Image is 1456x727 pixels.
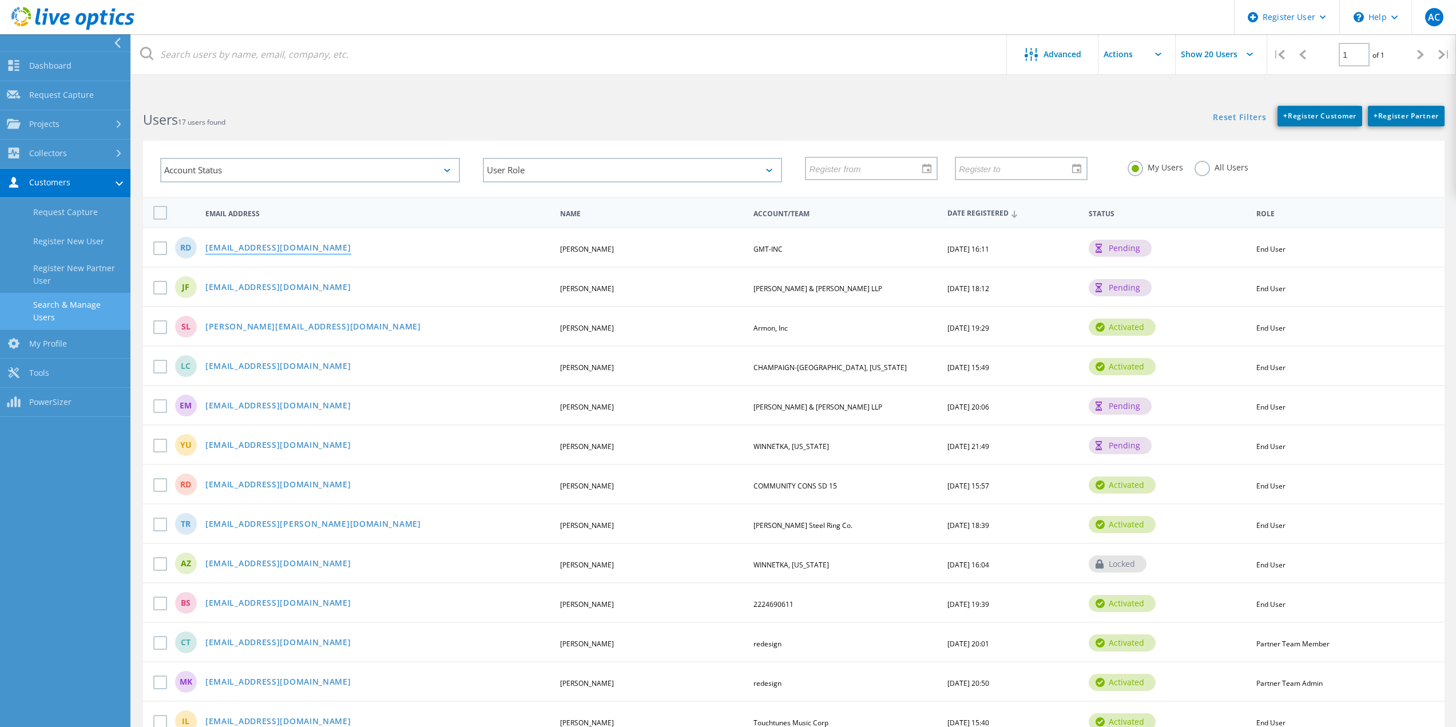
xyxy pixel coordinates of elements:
div: locked [1089,555,1146,573]
span: CT [181,638,191,646]
span: [DATE] 20:01 [947,639,989,649]
span: End User [1256,363,1286,372]
b: + [1374,111,1378,121]
b: + [1283,111,1288,121]
span: [PERSON_NAME] & [PERSON_NAME] LLP [753,402,882,412]
div: activated [1089,358,1156,375]
span: End User [1256,284,1286,293]
span: [PERSON_NAME] [560,599,614,609]
span: GMT-INC [753,244,783,254]
input: Register to [956,157,1078,179]
span: End User [1256,244,1286,254]
span: [DATE] 18:12 [947,284,989,293]
a: [EMAIL_ADDRESS][DOMAIN_NAME] [205,480,351,490]
b: Users [143,110,178,129]
span: Role [1256,210,1427,217]
div: pending [1089,398,1152,415]
div: User Role [483,158,783,182]
span: Date Registered [947,210,1079,217]
span: RD [180,480,191,488]
a: [EMAIL_ADDRESS][DOMAIN_NAME] [205,717,351,727]
span: COMMUNITY CONS SD 15 [753,481,837,491]
span: Advanced [1044,50,1081,58]
a: +Register Customer [1278,106,1362,126]
div: activated [1089,634,1156,651]
a: [EMAIL_ADDRESS][DOMAIN_NAME] [205,362,351,372]
label: My Users [1128,161,1183,172]
span: [PERSON_NAME] [560,639,614,649]
span: TR [181,520,191,528]
span: [PERSON_NAME] [560,560,614,570]
a: [PERSON_NAME][EMAIL_ADDRESS][DOMAIN_NAME] [205,323,421,332]
span: End User [1256,402,1286,412]
div: activated [1089,595,1156,612]
span: [PERSON_NAME] [560,323,614,333]
span: [PERSON_NAME] [560,402,614,412]
span: AZ [181,559,191,567]
a: [EMAIL_ADDRESS][DOMAIN_NAME] [205,638,351,648]
span: [PERSON_NAME] [560,481,614,491]
span: Armon, Inc [753,323,788,333]
span: Account/Team [753,210,937,217]
input: Search users by name, email, company, etc. [132,34,1007,74]
div: activated [1089,516,1156,533]
span: AC [1428,13,1440,22]
span: MK [180,678,192,686]
span: End User [1256,442,1286,451]
div: pending [1089,437,1152,454]
span: [PERSON_NAME] [560,442,614,451]
a: [EMAIL_ADDRESS][DOMAIN_NAME] [205,244,351,253]
span: [PERSON_NAME] [560,521,614,530]
span: [DATE] 16:04 [947,560,989,570]
span: Name [560,210,744,217]
div: activated [1089,476,1156,494]
a: [EMAIL_ADDRESS][DOMAIN_NAME] [205,402,351,411]
span: BS [181,599,191,607]
span: redesign [753,639,781,649]
span: [DATE] 18:39 [947,521,989,530]
span: [PERSON_NAME] Steel Ring Co. [753,521,852,530]
span: [DATE] 20:50 [947,678,989,688]
span: RD [180,244,191,252]
span: Partner Team Member [1256,639,1330,649]
span: JF [182,283,189,291]
span: [DATE] 19:39 [947,599,989,609]
div: | [1433,34,1456,75]
span: [DATE] 15:49 [947,363,989,372]
svg: \n [1354,12,1364,22]
a: [EMAIL_ADDRESS][DOMAIN_NAME] [205,678,351,688]
span: [DATE] 21:49 [947,442,989,451]
span: [DATE] 15:57 [947,481,989,491]
span: CHAMPAIGN-[GEOGRAPHIC_DATA], [US_STATE] [753,363,907,372]
span: [DATE] 16:11 [947,244,989,254]
span: End User [1256,521,1286,530]
a: Reset Filters [1213,113,1266,123]
span: IL [182,717,189,725]
span: WINNETKA, [US_STATE] [753,560,829,570]
span: End User [1256,323,1286,333]
span: 2224690611 [753,599,794,609]
a: [EMAIL_ADDRESS][DOMAIN_NAME] [205,559,351,569]
div: pending [1089,240,1152,257]
span: End User [1256,599,1286,609]
a: [EMAIL_ADDRESS][DOMAIN_NAME] [205,283,351,293]
span: redesign [753,678,781,688]
label: All Users [1195,161,1248,172]
span: Partner Team Admin [1256,678,1323,688]
span: [PERSON_NAME] [560,363,614,372]
span: LC [181,362,191,370]
span: Register Customer [1283,111,1356,121]
span: WINNETKA, [US_STATE] [753,442,829,451]
span: [DATE] 20:06 [947,402,989,412]
a: Live Optics Dashboard [11,24,134,32]
span: of 1 [1372,50,1384,60]
div: activated [1089,319,1156,336]
span: [PERSON_NAME] & [PERSON_NAME] LLP [753,284,882,293]
span: 17 users found [178,117,225,127]
span: EM [180,402,192,410]
span: YU [180,441,192,449]
span: SL [181,323,191,331]
span: [PERSON_NAME] [560,284,614,293]
a: [EMAIL_ADDRESS][DOMAIN_NAME] [205,441,351,451]
input: Register from [806,157,929,179]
